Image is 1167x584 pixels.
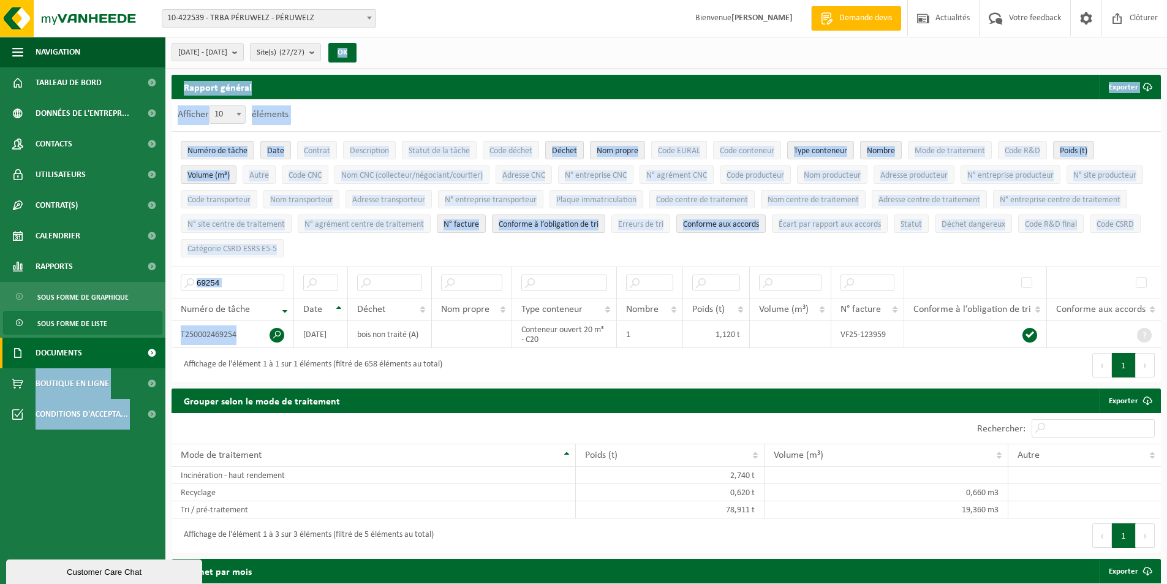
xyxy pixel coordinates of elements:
span: 10-422539 - TRBA PÉRUWELZ - PÉRUWELZ [162,9,376,28]
span: Code centre de traitement [656,195,748,205]
button: 1 [1112,523,1136,548]
span: N° facture [840,305,881,314]
span: Code producteur [727,171,784,180]
span: Mode de traitement [181,450,262,460]
span: Erreurs de tri [618,220,663,229]
span: Conforme à l’obligation de tri [499,220,599,229]
button: Code producteurCode producteur: Activate to sort [720,165,791,184]
span: Conforme aux accords [1056,305,1146,314]
td: 1,120 t [683,321,749,348]
span: Date [303,305,322,314]
span: Nom transporteur [270,195,333,205]
span: Volume (m³) [187,171,230,180]
td: Conteneur ouvert 20 m³ - C20 [512,321,617,348]
button: 1 [1112,353,1136,377]
span: Conforme à l’obligation de tri [913,305,1031,314]
span: Volume (m³) [774,450,823,460]
button: N° entreprise transporteurN° entreprise transporteur: Activate to sort [438,190,543,208]
span: Adresse CNC [502,171,545,180]
span: Nom CNC (collecteur/négociant/courtier) [341,171,483,180]
span: Documents [36,338,82,368]
td: 19,360 m3 [765,501,1008,518]
span: Déchet [552,146,577,156]
button: Numéro de tâcheNuméro de tâche: Activate to remove sorting [181,141,254,159]
button: ContratContrat: Activate to sort [297,141,337,159]
span: Nombre [626,305,659,314]
button: Nom transporteurNom transporteur: Activate to sort [263,190,339,208]
span: Conditions d'accepta... [36,399,128,430]
span: Code CNC [289,171,322,180]
button: AutreAutre: Activate to sort [243,165,276,184]
span: Numéro de tâche [181,305,250,314]
strong: [PERSON_NAME] [731,13,793,23]
span: Demande devis [836,12,895,25]
button: Code EURALCode EURAL: Activate to sort [651,141,707,159]
span: Statut de la tâche [409,146,470,156]
label: Afficher éléments [178,110,289,119]
span: N° site producteur [1073,171,1136,180]
button: Code déchetCode déchet: Activate to sort [483,141,539,159]
span: Adresse producteur [880,171,948,180]
span: [DATE] - [DATE] [178,44,227,62]
label: Rechercher: [977,424,1025,434]
span: Utilisateurs [36,159,86,190]
td: Tri / pré-traitement [172,501,576,518]
button: Code transporteurCode transporteur: Activate to sort [181,190,257,208]
iframe: chat widget [6,557,205,584]
span: Mode de traitement [915,146,985,156]
td: Recyclage [172,484,576,501]
span: Nom propre [597,146,638,156]
button: Code R&DCode R&amp;D: Activate to sort [998,141,1047,159]
span: Site(s) [257,44,304,62]
span: Numéro de tâche [187,146,247,156]
span: Contacts [36,129,72,159]
button: StatutStatut: Activate to sort [894,214,929,233]
button: DéchetDéchet: Activate to sort [545,141,584,159]
td: 0,620 t [576,484,765,501]
span: Plaque immatriculation [556,195,636,205]
span: Code transporteur [187,195,251,205]
button: Déchet dangereux : Activate to sort [935,214,1012,233]
button: Site(s)(27/27) [250,43,321,61]
a: Sous forme de liste [3,311,162,335]
span: Adresse transporteur [352,195,425,205]
span: Conforme aux accords [683,220,759,229]
span: Nom propre [441,305,489,314]
span: Contrat(s) [36,190,78,221]
count: (27/27) [279,48,304,56]
button: N° agrément centre de traitementN° agrément centre de traitement: Activate to sort [298,214,431,233]
span: Navigation [36,37,80,67]
span: Statut [901,220,922,229]
span: Poids (t) [1060,146,1087,156]
button: Adresse producteurAdresse producteur: Activate to sort [874,165,954,184]
span: Nom centre de traitement [768,195,859,205]
span: Autre [249,171,269,180]
span: Code conteneur [720,146,774,156]
button: Nom centre de traitementNom centre de traitement: Activate to sort [761,190,866,208]
span: N° agrément CNC [646,171,707,180]
td: 0,660 m3 [765,484,1008,501]
span: Sous forme de liste [37,312,107,335]
span: N° entreprise producteur [967,171,1054,180]
span: Description [350,146,389,156]
button: Code centre de traitementCode centre de traitement: Activate to sort [649,190,755,208]
span: Calendrier [36,221,80,251]
span: Tableau de bord [36,67,102,98]
span: Date [267,146,284,156]
span: Type conteneur [521,305,583,314]
span: Code déchet [489,146,532,156]
button: Nom propreNom propre: Activate to sort [590,141,645,159]
button: Exporter [1099,75,1160,99]
span: Données de l'entrepr... [36,98,129,129]
button: DateDate: Activate to sort [260,141,291,159]
span: Écart par rapport aux accords [779,220,881,229]
button: Volume (m³)Volume (m³): Activate to sort [181,165,236,184]
span: N° entreprise CNC [565,171,627,180]
span: Nom producteur [804,171,861,180]
td: 78,911 t [576,501,765,518]
span: Contrat [304,146,330,156]
button: Previous [1092,523,1112,548]
button: N° entreprise CNCN° entreprise CNC: Activate to sort [558,165,633,184]
button: Statut de la tâcheStatut de la tâche: Activate to sort [402,141,477,159]
a: Demande devis [811,6,901,31]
